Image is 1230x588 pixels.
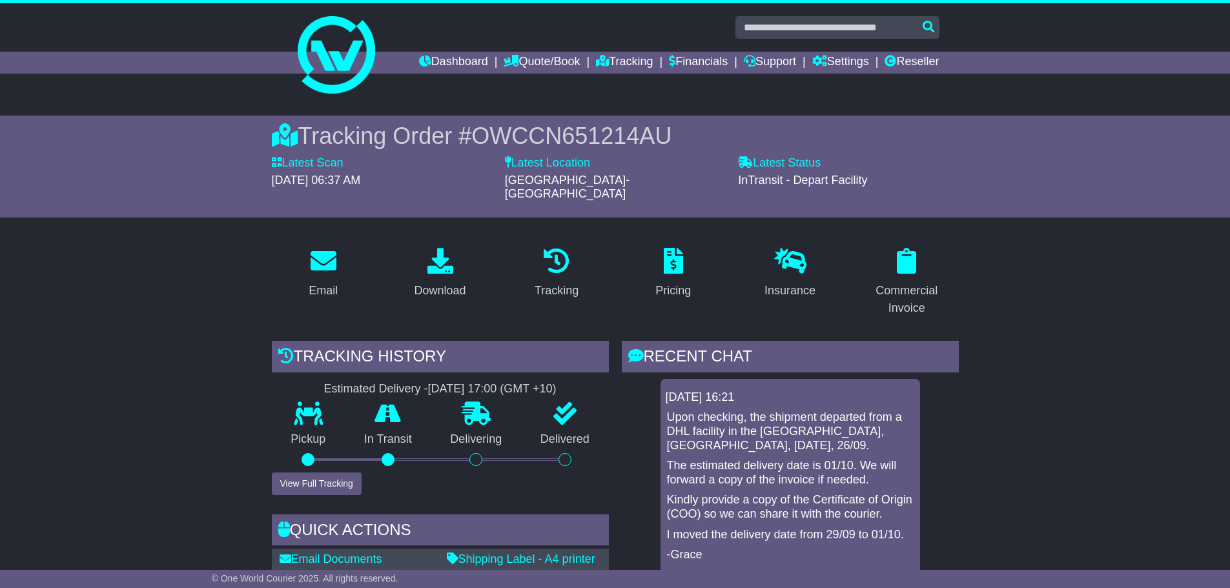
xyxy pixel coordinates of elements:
[655,282,691,299] div: Pricing
[345,432,431,447] p: In Transit
[622,341,959,376] div: RECENT CHAT
[863,282,950,317] div: Commercial Invoice
[428,382,557,396] div: [DATE] 17:00 (GMT +10)
[885,52,939,74] a: Reseller
[667,528,914,542] p: I moved the delivery date from 29/09 to 01/10.
[526,243,587,304] a: Tracking
[504,52,580,74] a: Quote/Book
[447,553,595,565] a: Shipping Label - A4 printer
[505,174,630,201] span: [GEOGRAPHIC_DATA]-[GEOGRAPHIC_DATA]
[667,493,914,521] p: Kindly provide a copy of the Certificate of Origin (COO) so we can share it with the courier.
[419,52,488,74] a: Dashboard
[272,174,361,187] span: [DATE] 06:37 AM
[300,243,346,304] a: Email
[272,156,343,170] label: Latest Scan
[272,382,609,396] div: Estimated Delivery -
[667,459,914,487] p: The estimated delivery date is 01/10. We will forward a copy of the invoice if needed.
[764,282,815,299] div: Insurance
[855,243,959,321] a: Commercial Invoice
[272,122,959,150] div: Tracking Order #
[431,432,522,447] p: Delivering
[309,282,338,299] div: Email
[738,156,821,170] label: Latest Status
[280,553,382,565] a: Email Documents
[812,52,869,74] a: Settings
[414,282,466,299] div: Download
[272,341,609,376] div: Tracking history
[666,390,915,405] div: [DATE] 16:21
[272,472,362,495] button: View Full Tracking
[405,243,474,304] a: Download
[212,573,398,583] span: © One World Courier 2025. All rights reserved.
[505,156,590,170] label: Latest Location
[738,174,867,187] span: InTransit - Depart Facility
[744,52,796,74] a: Support
[669,52,728,74] a: Financials
[272,432,345,447] p: Pickup
[667,548,914,562] p: -Grace
[756,243,824,304] a: Insurance
[521,432,609,447] p: Delivered
[647,243,699,304] a: Pricing
[471,123,671,149] span: OWCCN651214AU
[535,282,579,299] div: Tracking
[272,514,609,549] div: Quick Actions
[667,411,914,452] p: Upon checking, the shipment departed from a DHL facility in the [GEOGRAPHIC_DATA], [GEOGRAPHIC_DA...
[596,52,653,74] a: Tracking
